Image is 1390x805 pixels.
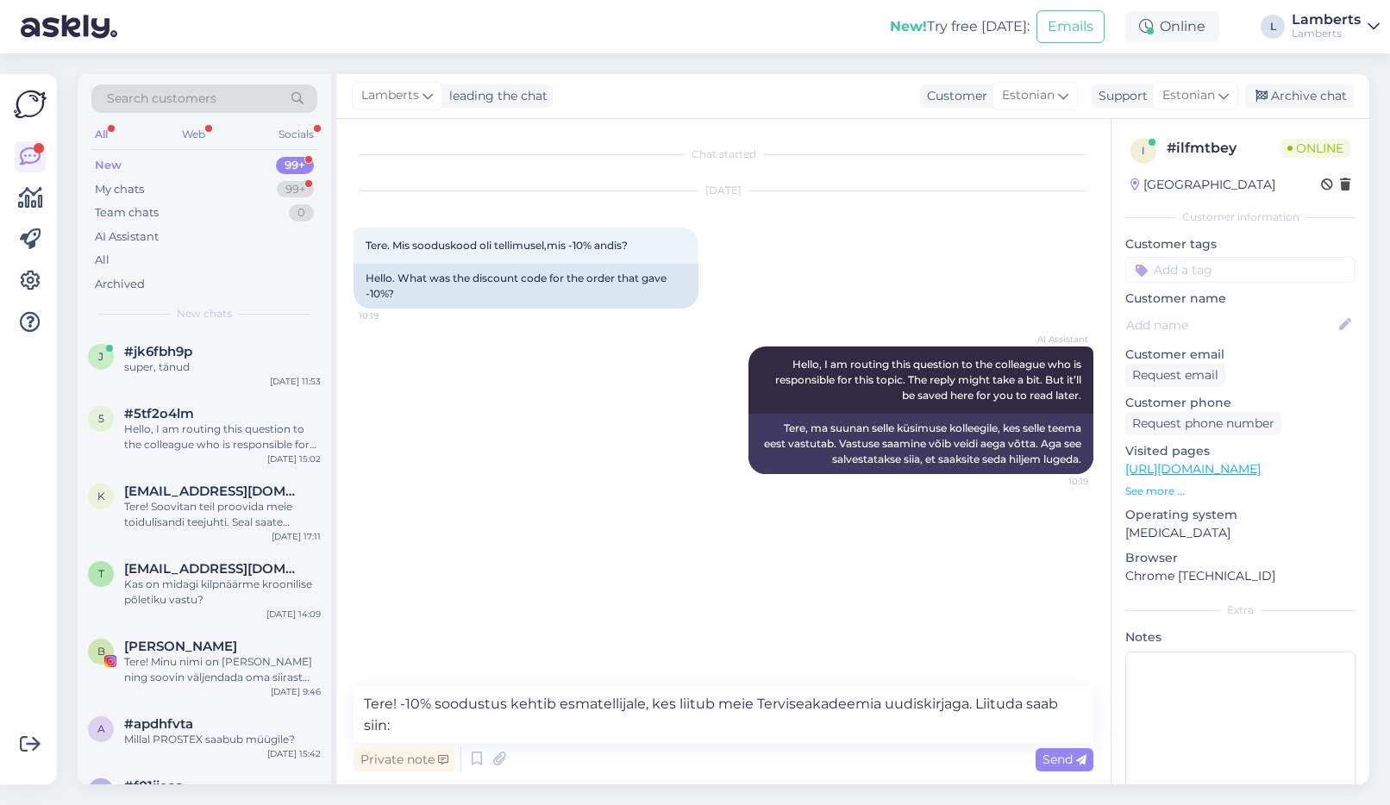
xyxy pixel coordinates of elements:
p: Notes [1125,628,1356,646]
p: Customer name [1125,290,1356,308]
div: Socials [275,123,317,146]
span: tiina.pahk@mail.ee [124,561,304,577]
div: # ilfmtbey [1167,138,1280,159]
span: Estonian [1002,86,1055,105]
div: Customer information [1125,209,1356,225]
div: Online [1125,11,1219,42]
div: Try free [DATE]: [890,16,1030,37]
span: #f01jieco [124,778,184,794]
div: [DATE] 15:42 [267,747,321,760]
span: k [97,490,105,502]
div: super, tänud [124,359,321,375]
p: [MEDICAL_DATA] [1125,524,1356,542]
p: Visited pages [1125,442,1356,460]
div: Extra [1125,602,1356,618]
span: Brigita [124,639,237,654]
a: LambertsLamberts [1292,13,1380,41]
div: Request email [1125,364,1225,387]
div: New [95,157,122,174]
span: Search customers [107,90,216,108]
div: Chat started [354,147,1093,162]
div: My chats [95,181,144,198]
div: Tere! Soovitan teil proovida meie toidulisandi teejuhti. Seal saate personaalseid soovitusi ja su... [124,499,321,530]
div: [DATE] 14:09 [266,608,321,621]
span: Tere. Mis sooduskood oli tellimusel,mis -10% andis? [366,239,628,252]
input: Add a tag [1125,257,1356,283]
span: 10:19 [1024,475,1088,488]
p: Customer tags [1125,235,1356,253]
span: Send [1042,752,1086,767]
span: i [1142,144,1145,157]
img: Askly Logo [14,88,47,121]
span: Lamberts [361,86,419,105]
span: AI Assistant [1024,333,1088,346]
div: L [1261,15,1285,39]
div: Team chats [95,204,159,222]
span: #jk6fbh9p [124,344,192,359]
span: #apdhfvta [124,716,193,732]
span: B [97,645,105,658]
span: Estonian [1162,86,1215,105]
span: j [98,350,103,363]
div: 99+ [276,157,314,174]
div: [DATE] [354,183,1093,198]
span: 5 [98,412,104,425]
span: #5tf2o4lm [124,406,194,421]
span: New chats [177,306,232,321]
div: Hello, I am routing this question to the colleague who is responsible for this topic. The reply m... [124,421,321,452]
div: [GEOGRAPHIC_DATA] [1130,176,1275,194]
div: All [95,252,110,269]
div: AI Assistant [95,228,159,246]
div: Lamberts [1292,13,1361,27]
textarea: Tere! -10% soodustus kehtib esmatellijale, kes liitub meie Terviseakadeemia uudiskirjaga. Liituda... [354,686,1093,743]
div: 0 [289,204,314,222]
p: Customer email [1125,346,1356,364]
div: [DATE] 11:53 [270,375,321,388]
span: Hello, I am routing this question to the colleague who is responsible for this topic. The reply m... [775,358,1084,402]
div: Request phone number [1125,412,1281,435]
div: Lamberts [1292,27,1361,41]
p: Customer phone [1125,394,1356,412]
p: See more ... [1125,484,1356,499]
span: Online [1280,139,1350,158]
a: [URL][DOMAIN_NAME] [1125,461,1261,477]
div: Customer [920,87,987,105]
div: [DATE] 15:02 [267,452,321,465]
span: kai@lambertseesti.ee [124,484,304,499]
input: Add name [1126,315,1336,334]
div: All [91,123,111,146]
b: New! [890,18,927,34]
div: Private note [354,748,455,771]
span: 10:19 [359,309,423,322]
div: leading the chat [442,87,548,105]
div: 99+ [277,181,314,198]
p: Operating system [1125,506,1356,524]
div: Archived [95,276,145,293]
p: Chrome [TECHNICAL_ID] [1125,567,1356,585]
div: Millal PROSTEX saabub müügile? [124,732,321,747]
div: [DATE] 9:46 [271,685,321,698]
div: Support [1092,87,1148,105]
div: Archive chat [1245,84,1354,108]
div: Hello. What was the discount code for the order that gave -10%? [354,264,698,309]
span: t [98,567,104,580]
div: Tere, ma suunan selle küsimuse kolleegile, kes selle teema eest vastutab. Vastuse saamine võib ve... [748,414,1093,474]
button: Emails [1036,10,1105,43]
div: Kas on midagi kilpnäärme kroonilise põletiku vastu? [124,577,321,608]
div: Web [178,123,209,146]
span: a [97,722,105,735]
p: Browser [1125,549,1356,567]
div: Tere! Minu nimi on [PERSON_NAME] ning soovin väljendada oma siirast tunnustust teie toodete kvali... [124,654,321,685]
div: [DATE] 17:11 [272,530,321,543]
